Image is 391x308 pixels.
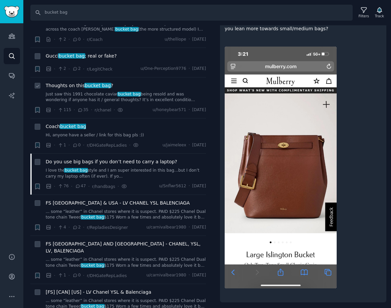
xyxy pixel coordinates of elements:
[46,123,86,130] span: Coach
[192,183,206,189] span: [DATE]
[58,37,66,43] span: 2
[68,272,70,279] span: ·
[68,36,70,43] span: ·
[88,183,90,190] span: ·
[95,108,111,112] span: r/chanel
[54,106,55,113] span: ·
[373,6,386,20] button: Track
[54,142,55,149] span: ·
[64,168,88,173] span: bucket bag
[192,107,206,113] span: [DATE]
[54,183,55,190] span: ·
[83,272,84,279] span: ·
[60,124,87,129] span: bucket bag
[162,142,186,148] span: u/jaimeleex
[192,66,206,72] span: [DATE]
[83,36,84,43] span: ·
[46,91,206,103] a: Just saw this 1991 chocolate caviarbucket bagbeing resold and was wondering if anyone has it / ge...
[46,123,86,130] a: Coachbucket bag
[189,37,190,43] span: ·
[72,225,81,231] span: 2
[46,289,151,296] a: [FS] [CAN] [US] - LV Chanel YSL & Balenciaga
[359,14,369,18] div: Filters
[72,37,81,43] span: 0
[58,272,66,278] span: 1
[46,240,206,254] a: FS [GEOGRAPHIC_DATA] AND [GEOGRAPHIC_DATA] - CHANEL, YSL, LV, BALENCIAGA
[115,27,139,32] span: bucket bag
[375,14,384,18] div: Track
[84,83,111,88] span: bucket bag
[92,184,115,189] span: r/handbags
[81,263,105,268] span: bucket bag
[81,215,105,220] span: bucket bag
[159,183,186,189] span: u/Snflwr5612
[4,6,19,18] img: GummySearch logo
[87,225,128,230] span: r/RepladiesDesigner
[71,183,72,190] span: ·
[146,225,186,231] span: u/carnivalbear1980
[117,92,141,96] span: bucket bag
[58,225,66,231] span: 4
[87,37,102,42] span: r/Coach
[58,66,66,72] span: 2
[117,183,119,190] span: ·
[114,106,115,113] span: ·
[77,107,88,113] span: 35
[83,66,84,73] span: ·
[58,183,69,189] span: 76
[189,66,190,72] span: ·
[72,272,81,278] span: 0
[46,257,206,268] a: ... some “leather” in Chanel stores where it is suspect. PAID $225 Chanel Dual tone chain Tweedbu...
[72,66,81,72] span: 2
[46,82,113,89] span: Thoughts on this ?
[54,272,55,279] span: ·
[192,225,206,231] span: [DATE]
[46,21,206,33] a: ...m with something that represents my style more at the present and came across the coach [PERSO...
[192,142,206,148] span: [DATE]
[58,142,66,148] span: 1
[87,143,127,148] span: r/DHGateRepLadies
[58,53,85,59] span: bucket bag
[189,183,190,189] span: ·
[58,107,71,113] span: 115
[75,183,86,189] span: 47
[46,53,117,60] span: Gucci ; real or fake?
[30,5,353,21] input: Search Keyword
[54,66,55,73] span: ·
[153,107,186,113] span: u/honeybear571
[46,209,206,221] a: ... some “leather” in Chanel stores where it is suspect. PAID $225 Chanel Dual tone chain Tweedbu...
[46,53,117,60] a: Guccibucket bag; real or fake?
[68,224,70,231] span: ·
[189,272,190,278] span: ·
[54,36,55,43] span: ·
[46,200,190,207] a: FS [GEOGRAPHIC_DATA] & USA - LV CHANEL YSL BALENCIAGA
[46,158,177,165] a: Do you use big bags if you don’t need to carry a laptop?
[54,224,55,231] span: ·
[189,142,190,148] span: ·
[87,67,112,72] span: r/LegitCheck
[140,66,186,72] span: u/One-Perception9776
[83,142,84,149] span: ·
[74,106,75,113] span: ·
[83,224,84,231] span: ·
[87,273,127,278] span: r/DHGateRepLadies
[46,82,113,89] a: Thoughts on thisbucket bag?
[72,142,81,148] span: 0
[46,168,206,179] a: I love thebucket bagstyle and I am super interested in this bag…but I don’t carry my laptop often...
[91,106,92,113] span: ·
[192,272,206,278] span: [DATE]
[68,142,70,149] span: ·
[189,107,190,113] span: ·
[129,142,130,149] span: ·
[192,37,206,43] span: [DATE]
[189,225,190,231] span: ·
[68,66,70,73] span: ·
[146,272,186,278] span: u/carnivalbear1980
[46,132,206,138] a: Hi, anyone have a seller / link for this bag pls :))
[225,47,337,288] img: Do you use big bags if you don’t need to carry a laptop?
[165,37,186,43] span: u/thelliope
